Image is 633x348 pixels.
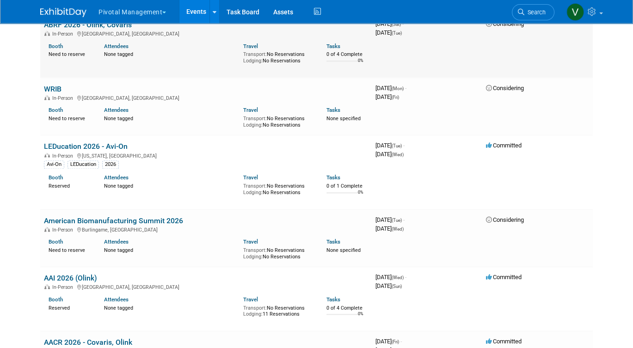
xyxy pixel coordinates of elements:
[243,181,313,195] div: No Reservations No Reservations
[486,216,524,223] span: Considering
[326,183,368,189] div: 0 of 1 Complete
[243,183,267,189] span: Transport:
[44,274,97,282] a: AAI 2026 (Olink)
[104,114,236,122] div: None tagged
[375,216,405,223] span: [DATE]
[392,22,401,27] span: (Sat)
[49,296,63,303] a: Booth
[104,107,129,113] a: Attendees
[326,107,340,113] a: Tasks
[243,43,258,49] a: Travel
[392,143,402,148] span: (Tue)
[243,51,267,57] span: Transport:
[358,58,363,71] td: 0%
[392,152,404,157] span: (Wed)
[49,49,90,58] div: Need to reserve
[243,238,258,245] a: Travel
[40,8,86,17] img: ExhibitDay
[375,151,404,158] span: [DATE]
[52,153,76,159] span: In-Person
[44,152,368,159] div: [US_STATE], [GEOGRAPHIC_DATA]
[104,238,129,245] a: Attendees
[512,4,554,20] a: Search
[375,274,406,281] span: [DATE]
[243,245,313,260] div: No Reservations No Reservations
[243,254,263,260] span: Lodging:
[243,114,313,128] div: No Reservations No Reservations
[44,142,128,151] a: LEDucation 2026 - Avi-On
[49,107,63,113] a: Booth
[52,284,76,290] span: In-Person
[326,43,340,49] a: Tasks
[392,31,402,36] span: (Tue)
[243,107,258,113] a: Travel
[49,238,63,245] a: Booth
[68,160,99,169] div: LEDucation
[243,303,313,317] div: No Reservations 11 Reservations
[392,339,399,344] span: (Fri)
[44,94,368,101] div: [GEOGRAPHIC_DATA], [GEOGRAPHIC_DATA]
[104,245,236,254] div: None tagged
[44,20,132,29] a: ABRF 2026 - Olink, Covaris
[243,311,263,317] span: Lodging:
[44,338,132,347] a: AACR 2026 - Covaris, Olink
[104,303,236,311] div: None tagged
[243,49,313,64] div: No Reservations No Reservations
[104,174,129,181] a: Attendees
[326,51,368,58] div: 0 of 4 Complete
[486,20,524,27] span: Considering
[375,20,404,27] span: [DATE]
[243,247,267,253] span: Transport:
[375,225,404,232] span: [DATE]
[392,226,404,232] span: (Wed)
[326,238,340,245] a: Tasks
[486,85,524,92] span: Considering
[44,153,50,158] img: In-Person Event
[392,86,404,91] span: (Mon)
[375,142,405,149] span: [DATE]
[326,296,340,303] a: Tasks
[375,282,402,289] span: [DATE]
[243,296,258,303] a: Travel
[102,160,119,169] div: 2026
[49,43,63,49] a: Booth
[486,142,522,149] span: Committed
[44,216,183,225] a: American Biomanufacturing Summit 2026
[243,58,263,64] span: Lodging:
[392,95,399,100] span: (Fri)
[403,142,405,149] span: -
[405,274,406,281] span: -
[566,3,584,21] img: Valerie Weld
[44,283,368,290] div: [GEOGRAPHIC_DATA], [GEOGRAPHIC_DATA]
[375,338,402,345] span: [DATE]
[44,31,50,36] img: In-Person Event
[243,116,267,122] span: Transport:
[49,174,63,181] a: Booth
[375,93,399,100] span: [DATE]
[326,247,361,253] span: None specified
[44,95,50,100] img: In-Person Event
[104,43,129,49] a: Attendees
[104,181,236,189] div: None tagged
[243,122,263,128] span: Lodging:
[49,245,90,254] div: Need to reserve
[405,85,406,92] span: -
[486,338,522,345] span: Committed
[400,338,402,345] span: -
[358,190,363,202] td: 0%
[52,95,76,101] span: In-Person
[44,226,368,233] div: Burlingame, [GEOGRAPHIC_DATA]
[392,218,402,223] span: (Tue)
[104,296,129,303] a: Attendees
[326,174,340,181] a: Tasks
[44,284,50,289] img: In-Person Event
[104,49,236,58] div: None tagged
[52,31,76,37] span: In-Person
[44,160,64,169] div: Avi-On
[402,20,404,27] span: -
[52,227,76,233] span: In-Person
[44,227,50,232] img: In-Person Event
[49,181,90,189] div: Reserved
[243,189,263,195] span: Lodging:
[392,284,402,289] span: (Sun)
